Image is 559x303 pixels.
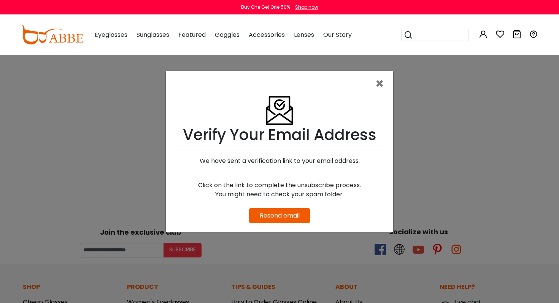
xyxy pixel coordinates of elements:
a: Shop now [291,4,318,10]
img: Verify Email [264,77,295,126]
div: Shop now [295,4,318,11]
h1: Verify Your Email Address [169,126,390,144]
span: Our Story [323,30,352,39]
span: Sunglasses [137,30,169,39]
a: Resend email [260,211,300,220]
div: You might need to check your spam folder. [169,190,390,199]
div: Buy One Get One 50% [241,4,290,11]
span: × [375,74,384,93]
img: abbeglasses.com [21,25,83,44]
span: Featured [178,30,206,39]
span: Eyeglasses [95,30,127,39]
span: Accessories [249,30,285,39]
span: Lenses [294,30,314,39]
div: We have sent a verification link to your email address. [169,156,390,166]
div: Click on the link to complete the unsubscribe process. [169,181,390,190]
button: Close [375,77,387,91]
span: Goggles [215,30,240,39]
